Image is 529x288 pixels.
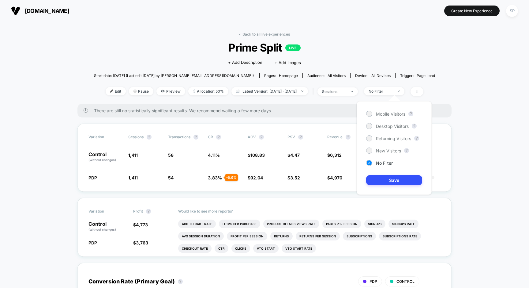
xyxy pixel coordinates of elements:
span: 58 [168,152,174,158]
span: New Visitors [376,148,401,153]
span: CONTROL [396,279,415,284]
span: $ [287,152,300,158]
span: (without changes) [88,158,116,162]
img: rebalance [193,90,195,93]
p: Control [88,221,127,232]
span: There are still no statistically significant results. We recommend waiting a few more days [94,108,439,113]
span: $ [327,175,342,180]
span: No Filter [376,160,393,166]
li: Add To Cart Rate [178,220,216,228]
span: 4.47 [290,152,300,158]
span: $ [327,152,342,158]
span: 6,312 [330,152,342,158]
button: SP [504,5,520,17]
span: $ [133,240,148,245]
span: Desktop Visitors [376,124,409,129]
img: calendar [236,90,239,93]
span: Mobile Visitors [376,111,405,117]
li: Returns [270,232,293,240]
span: PDP [370,279,377,284]
span: | [311,87,317,96]
li: Subscriptions Rate [379,232,421,240]
span: PSV [287,135,295,139]
span: (without changes) [88,228,116,231]
span: Allocation: 50% [188,87,228,95]
button: ? [216,135,221,140]
div: sessions [322,89,347,94]
img: edit [110,90,113,93]
button: Save [366,175,422,185]
img: end [301,90,303,92]
li: Clicks [231,244,250,253]
li: Profit Per Session [227,232,267,240]
span: Variation [88,135,122,140]
img: end [351,91,353,92]
li: Signups [364,220,385,228]
img: end [133,90,137,93]
li: Vto Start Rate [282,244,316,253]
li: Vto Start [253,244,279,253]
span: $ [287,175,300,180]
button: ? [412,124,417,129]
li: Returns Per Session [296,232,340,240]
span: 108.83 [250,152,265,158]
li: Subscriptions [343,232,376,240]
span: 92.04 [250,175,263,180]
button: [DOMAIN_NAME] [9,6,71,16]
div: Audience: [307,73,346,78]
span: Pause [129,87,153,95]
span: 1,411 [128,152,138,158]
span: Transactions [168,135,190,139]
button: ? [408,111,413,116]
li: Avg Session Duration [178,232,224,240]
li: Signups Rate [388,220,418,228]
p: Would like to see more reports? [178,209,441,213]
span: Returning Visitors [376,136,411,141]
span: homepage [279,73,298,78]
span: Device: [350,73,395,78]
span: 3,763 [136,240,148,245]
button: Create New Experience [444,6,500,16]
span: $ [248,152,265,158]
span: + Add Images [275,60,301,65]
button: ? [193,135,198,140]
span: Variation [88,209,122,214]
div: Trigger: [400,73,435,78]
button: ? [146,209,151,214]
span: 3.83 % [208,175,222,180]
span: 4,970 [330,175,342,180]
button: ? [404,148,409,153]
span: 4,773 [136,222,148,227]
span: CR [208,135,213,139]
span: Edit [106,87,126,95]
a: < Back to all live experiences [239,32,290,36]
div: No Filter [369,89,393,94]
img: end [398,90,400,92]
div: SP [506,5,518,17]
span: Prime Split [111,41,418,54]
button: ? [259,135,264,140]
span: All Visitors [328,73,346,78]
span: 54 [168,175,174,180]
li: Product Details Views Rate [263,220,319,228]
span: [DOMAIN_NAME] [25,8,69,14]
span: + Add Description [228,60,262,66]
span: PDP [88,240,97,245]
img: Visually logo [11,6,20,15]
span: all devices [371,73,391,78]
button: ? [147,135,152,140]
span: $ [133,222,148,227]
span: Profit [133,209,143,213]
span: PDP [88,175,97,180]
li: Checkout Rate [178,244,212,253]
div: - 6.9 % [225,174,238,181]
div: Pages: [264,73,298,78]
span: Revenue [327,135,343,139]
li: Ctr [215,244,228,253]
p: LIVE [285,44,301,51]
span: Start date: [DATE] (Last edit [DATE] by [PERSON_NAME][EMAIL_ADDRESS][DOMAIN_NAME]) [94,73,254,78]
button: ? [178,279,183,284]
span: 4.11 % [208,152,220,158]
span: $ [248,175,263,180]
span: Preview [156,87,185,95]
